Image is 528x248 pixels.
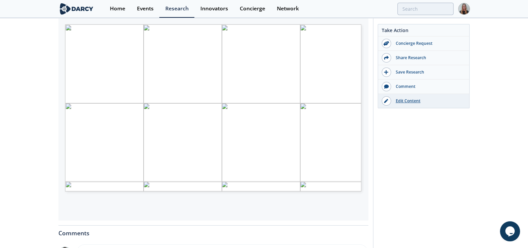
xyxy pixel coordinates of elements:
div: Innovators [200,6,228,11]
div: Comment [391,84,466,90]
div: Home [110,6,125,11]
div: Save Research [391,69,466,75]
iframe: chat widget [500,221,521,241]
div: Concierge Request [391,40,466,46]
div: Events [137,6,154,11]
input: Advanced Search [397,3,454,15]
div: Network [277,6,299,11]
img: logo-wide.svg [58,3,95,15]
div: Research [165,6,189,11]
div: Take Action [378,27,469,36]
img: Profile [458,3,470,15]
div: Share Research [391,55,466,61]
div: Comments [58,226,368,236]
div: Edit Content [391,98,466,104]
a: Edit Content [378,94,469,108]
div: Concierge [240,6,265,11]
